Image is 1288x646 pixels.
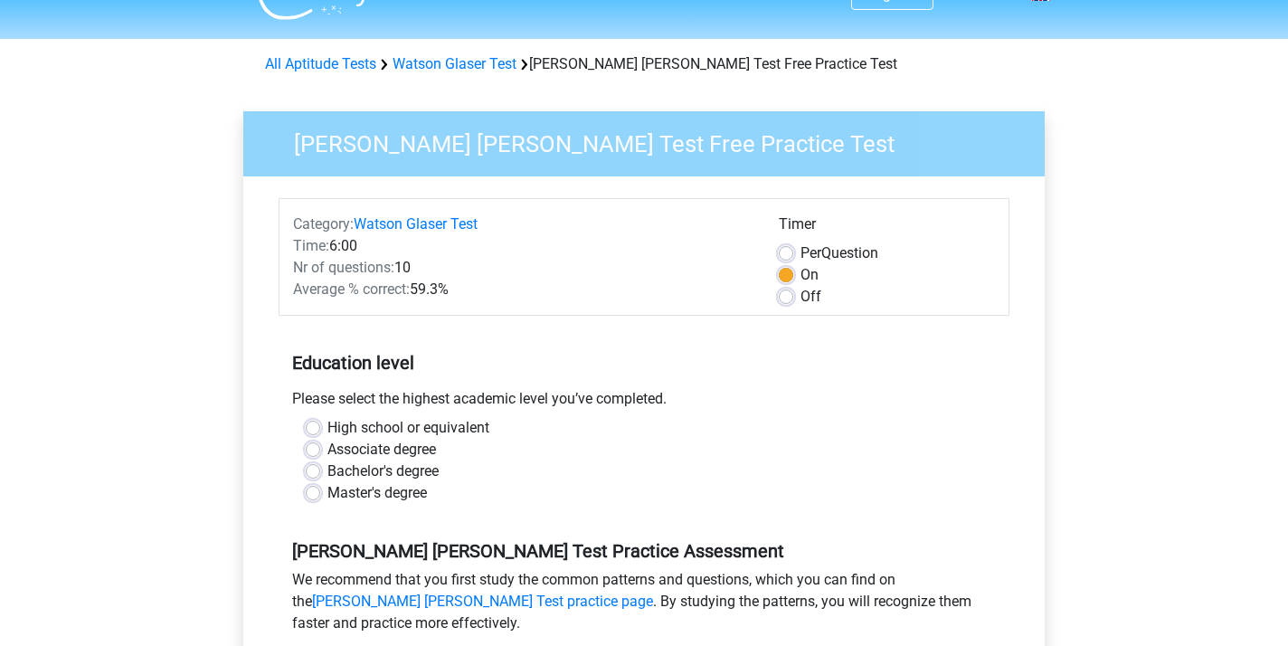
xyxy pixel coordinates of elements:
div: 6:00 [279,235,765,257]
span: Category: [293,215,354,233]
label: Associate degree [327,439,436,461]
div: [PERSON_NAME] [PERSON_NAME] Test Free Practice Test [258,53,1030,75]
h5: [PERSON_NAME] [PERSON_NAME] Test Practice Assessment [292,540,996,562]
a: Watson Glaser Test [354,215,478,233]
a: [PERSON_NAME] [PERSON_NAME] Test practice page [312,593,653,610]
label: Off [800,286,821,308]
label: On [800,264,819,286]
span: Time: [293,237,329,254]
a: All Aptitude Tests [265,55,376,72]
label: High school or equivalent [327,417,489,439]
label: Bachelor's degree [327,461,439,482]
span: Nr of questions: [293,259,394,276]
h3: [PERSON_NAME] [PERSON_NAME] Test Free Practice Test [272,123,1031,158]
h5: Education level [292,345,996,381]
label: Master's degree [327,482,427,504]
span: Per [800,244,821,261]
div: Please select the highest academic level you’ve completed. [279,388,1009,417]
label: Question [800,242,878,264]
div: We recommend that you first study the common patterns and questions, which you can find on the . ... [279,569,1009,641]
div: 59.3% [279,279,765,300]
div: Timer [779,214,995,242]
a: Watson Glaser Test [393,55,516,72]
span: Average % correct: [293,280,410,298]
div: 10 [279,257,765,279]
